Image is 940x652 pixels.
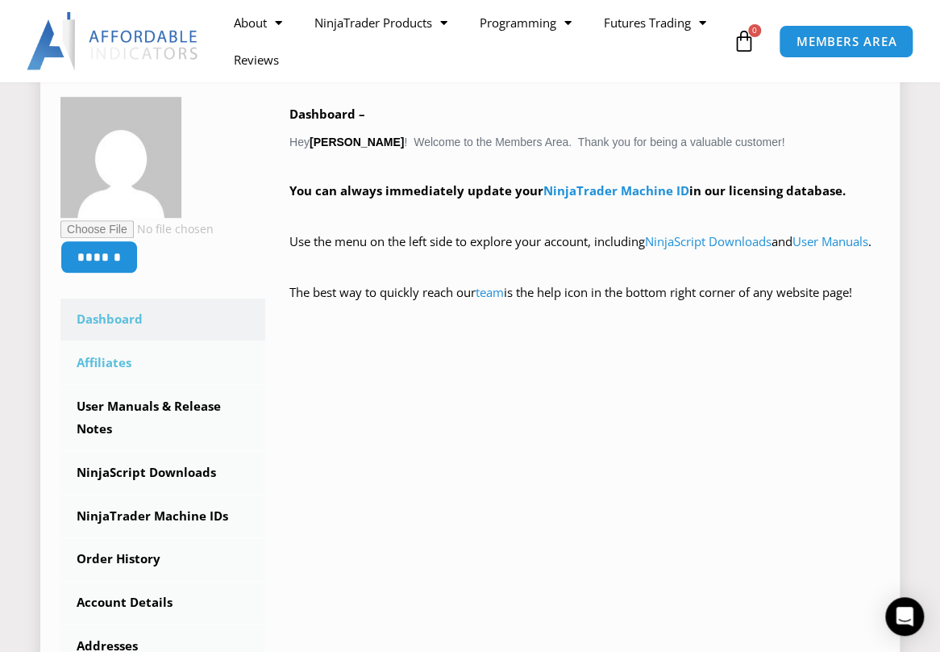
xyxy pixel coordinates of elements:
[289,103,880,327] div: Hey ! Welcome to the Members Area. Thank you for being a valuable customer!
[218,4,729,78] nav: Menu
[709,18,780,65] a: 0
[60,582,265,624] a: Account Details
[289,182,846,199] strong: You can always immediately update your in our licensing database.
[464,4,588,41] a: Programming
[218,41,295,78] a: Reviews
[60,299,265,341] a: Dashboard
[60,386,265,450] a: User Manuals & Release Notes
[298,4,464,41] a: NinjaTrader Products
[60,538,265,580] a: Order History
[645,233,772,249] a: NinjaScript Downloads
[476,284,504,300] a: team
[60,452,265,494] a: NinjaScript Downloads
[27,12,200,70] img: LogoAI | Affordable Indicators – NinjaTrader
[289,282,880,327] p: The best way to quickly reach our is the help icon in the bottom right corner of any website page!
[289,231,880,276] p: Use the menu on the left side to explore your account, including and .
[748,24,761,37] span: 0
[60,97,181,218] img: 306a39d853fe7ca0a83b64c3a9ab38c2617219f6aea081d20322e8e32295346b
[60,342,265,384] a: Affiliates
[543,182,689,199] a: NinjaTrader Machine ID
[310,136,404,148] strong: [PERSON_NAME]
[779,25,913,58] a: MEMBERS AREA
[588,4,722,41] a: Futures Trading
[60,495,265,537] a: NinjaTrader Machine IDs
[885,597,924,636] div: Open Intercom Messenger
[289,106,365,122] b: Dashboard –
[218,4,298,41] a: About
[796,36,896,48] span: MEMBERS AREA
[792,233,868,249] a: User Manuals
